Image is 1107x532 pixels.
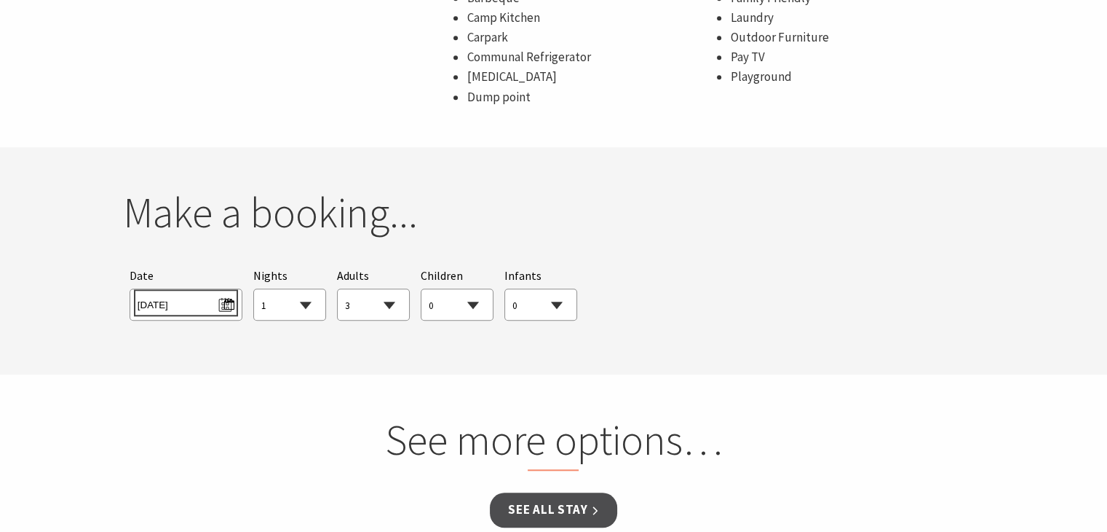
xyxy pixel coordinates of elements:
[730,47,979,67] li: Pay TV
[138,293,234,313] span: [DATE]
[421,268,463,283] span: Children
[730,67,979,87] li: Playground
[467,47,715,67] li: Communal Refrigerator
[253,267,326,321] div: Choose a number of nights
[467,28,715,47] li: Carpark
[467,8,715,28] li: Camp Kitchen
[730,28,979,47] li: Outdoor Furniture
[490,493,616,527] a: See all Stay
[130,268,154,283] span: Date
[123,187,985,238] h2: Make a booking...
[253,267,287,286] span: Nights
[130,267,242,321] div: Please choose your desired arrival date
[504,268,541,283] span: Infants
[276,415,831,472] h2: See more options…
[467,87,715,107] li: Dump point
[730,8,979,28] li: Laundry
[337,268,369,283] span: Adults
[467,67,715,87] li: [MEDICAL_DATA]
